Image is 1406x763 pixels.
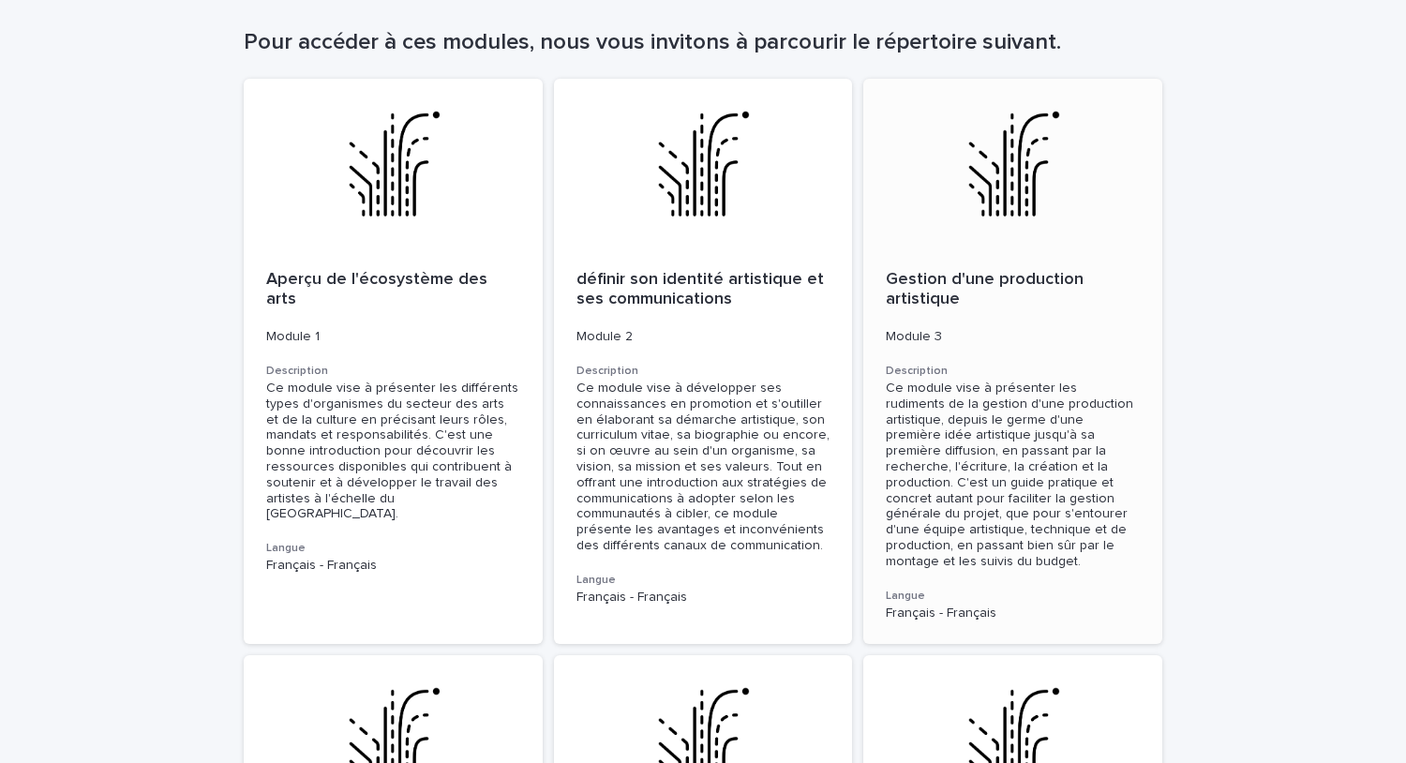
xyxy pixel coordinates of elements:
[576,575,616,586] font: Langue
[554,79,853,644] a: définir son identité artistique et ses communicationsModule 2DescriptionCe module vise à développ...
[576,330,633,343] font: Module 2
[886,606,996,620] font: Français - Français
[266,271,492,308] font: Aperçu de l'écosystème des arts
[576,381,830,552] font: Ce module vise à développer ses connaissances en promotion et s'outiller en élaborant sa démarche...
[266,381,518,520] font: Ce module vise à présenter les différents types d'organismes du secteur des arts et de la culture...
[266,543,306,554] font: Langue
[266,366,328,377] font: Description
[266,559,377,572] font: Français - Français
[576,591,687,604] font: Français - Français
[244,31,1061,53] font: Pour accéder à ces modules, nous vous invitons à parcourir le répertoire suivant.
[886,381,1133,568] font: Ce module vise à présenter les rudiments de la gestion d'une production artistique, depuis le ger...
[266,330,320,343] font: Module 1
[886,271,1088,308] font: Gestion d'une production artistique
[576,366,638,377] font: Description
[576,271,829,308] font: définir son identité artistique et ses communications
[244,79,543,644] a: Aperçu de l'écosystème des artsModule 1DescriptionCe module vise à présenter les différents types...
[863,79,1162,644] a: Gestion d'une production artistiqueModule 3DescriptionCe module vise à présenter les rudiments de...
[886,591,925,602] font: Langue
[886,330,942,343] font: Module 3
[886,366,948,377] font: Description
